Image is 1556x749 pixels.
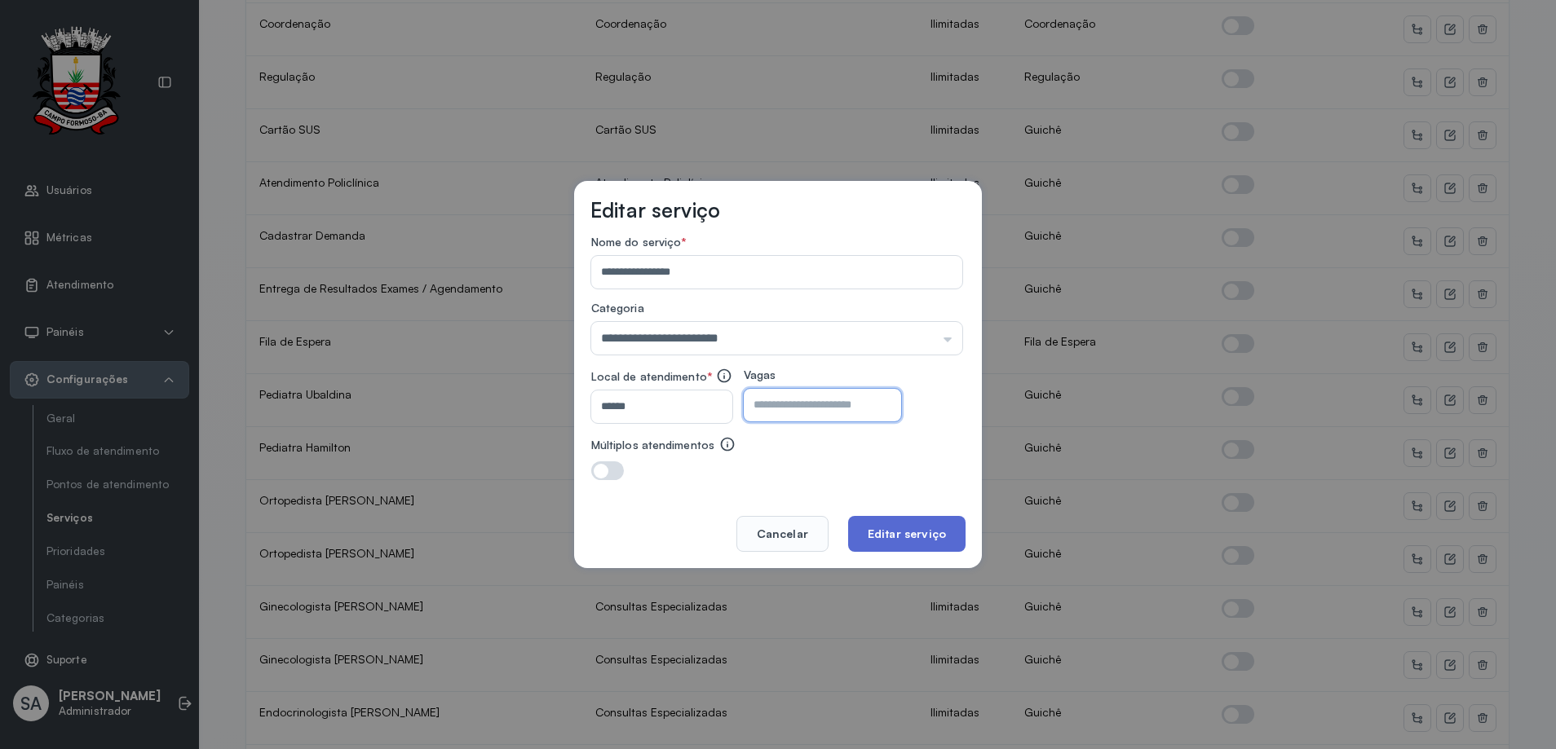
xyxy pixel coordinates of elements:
[591,369,707,383] span: Local de atendimento
[848,516,966,552] button: Editar serviço
[591,438,714,452] label: Múltiplos atendimentos
[591,301,644,315] span: Categoria
[736,516,829,552] button: Cancelar
[591,235,682,249] span: Nome do serviço
[590,197,720,222] h3: Editar serviço
[744,368,776,381] span: Vagas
